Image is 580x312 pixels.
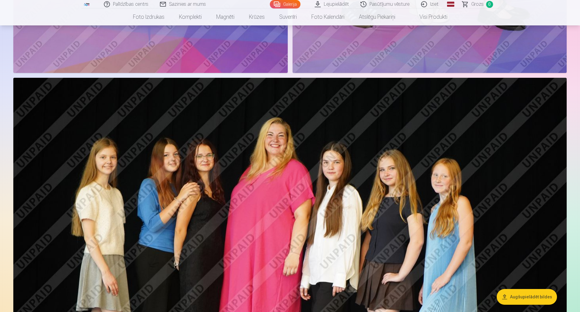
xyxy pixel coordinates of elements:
[403,8,455,25] a: Visi produkti
[471,1,484,8] span: Grozs
[84,2,90,6] img: /fa1
[486,1,493,8] span: 0
[497,289,557,305] button: Augšupielādēt bildes
[352,8,403,25] a: Atslēgu piekariņi
[242,8,272,25] a: Krūzes
[126,8,172,25] a: Foto izdrukas
[172,8,209,25] a: Komplekti
[304,8,352,25] a: Foto kalendāri
[272,8,304,25] a: Suvenīri
[209,8,242,25] a: Magnēti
